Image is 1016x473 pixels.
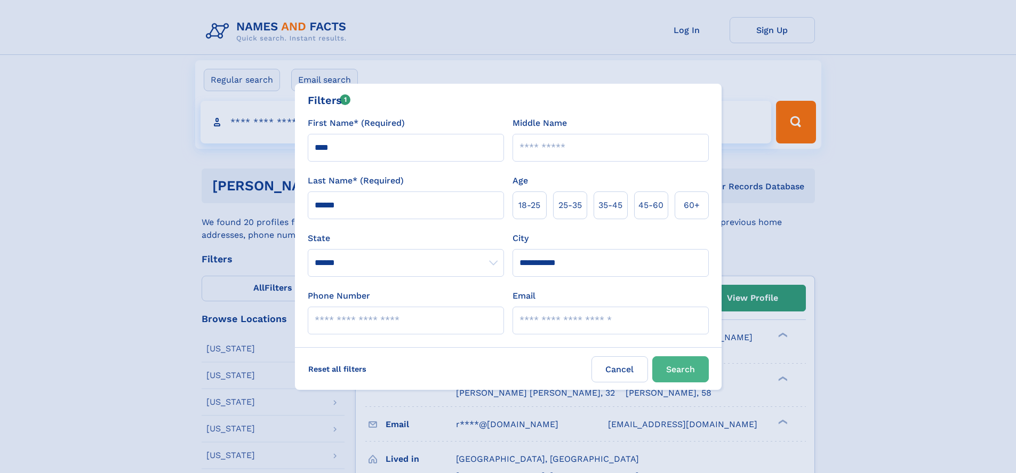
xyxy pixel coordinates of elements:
[684,199,700,212] span: 60+
[308,290,370,302] label: Phone Number
[652,356,709,382] button: Search
[598,199,622,212] span: 35‑45
[518,199,540,212] span: 18‑25
[513,174,528,187] label: Age
[513,117,567,130] label: Middle Name
[638,199,663,212] span: 45‑60
[513,290,535,302] label: Email
[558,199,582,212] span: 25‑35
[591,356,648,382] label: Cancel
[308,117,405,130] label: First Name* (Required)
[308,232,504,245] label: State
[308,174,404,187] label: Last Name* (Required)
[308,92,351,108] div: Filters
[513,232,529,245] label: City
[301,356,373,382] label: Reset all filters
